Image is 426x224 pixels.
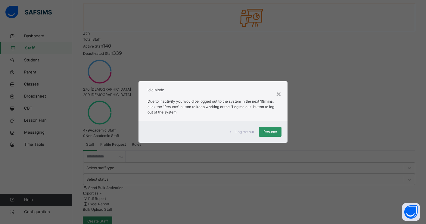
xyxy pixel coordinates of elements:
[148,87,278,93] h2: Idle Mode
[402,203,420,221] button: Open asap
[148,99,278,115] p: Due to inactivity you would be logged out to the system in the next , click the "Resume" button t...
[263,129,277,135] span: Resume
[260,99,273,104] strong: 15mins
[235,129,254,135] span: Log me out
[276,87,281,100] div: ×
